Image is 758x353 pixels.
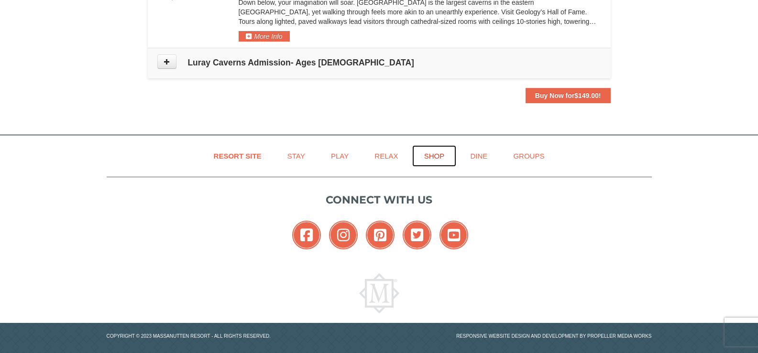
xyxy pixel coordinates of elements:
[574,92,599,99] span: $149.00
[239,31,290,42] button: More Info
[359,273,399,313] img: Massanutten Resort Logo
[319,145,361,167] a: Play
[202,145,274,167] a: Resort Site
[535,92,601,99] strong: Buy Now for !
[107,192,652,208] p: Connect with us
[157,58,601,67] h4: Luray Caverns Admission- Ages [DEMOGRAPHIC_DATA]
[363,145,410,167] a: Relax
[501,145,556,167] a: Groups
[526,88,611,103] button: Buy Now for$149.00!
[275,145,317,167] a: Stay
[456,333,652,339] a: Responsive website design and development by Propeller Media Works
[99,332,379,340] p: Copyright © 2023 Massanutten Resort - All Rights Reserved.
[458,145,499,167] a: Dine
[412,145,457,167] a: Shop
